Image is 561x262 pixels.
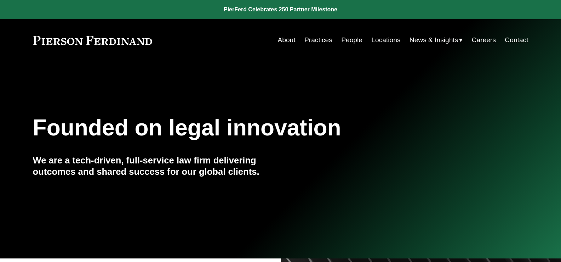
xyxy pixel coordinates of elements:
a: Contact [505,33,528,47]
h1: Founded on legal innovation [33,115,446,141]
a: About [277,33,295,47]
h4: We are a tech-driven, full-service law firm delivering outcomes and shared success for our global... [33,155,281,178]
a: folder dropdown [410,33,463,47]
a: People [341,33,362,47]
a: Careers [472,33,496,47]
a: Locations [371,33,400,47]
a: Practices [304,33,332,47]
span: News & Insights [410,34,458,46]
